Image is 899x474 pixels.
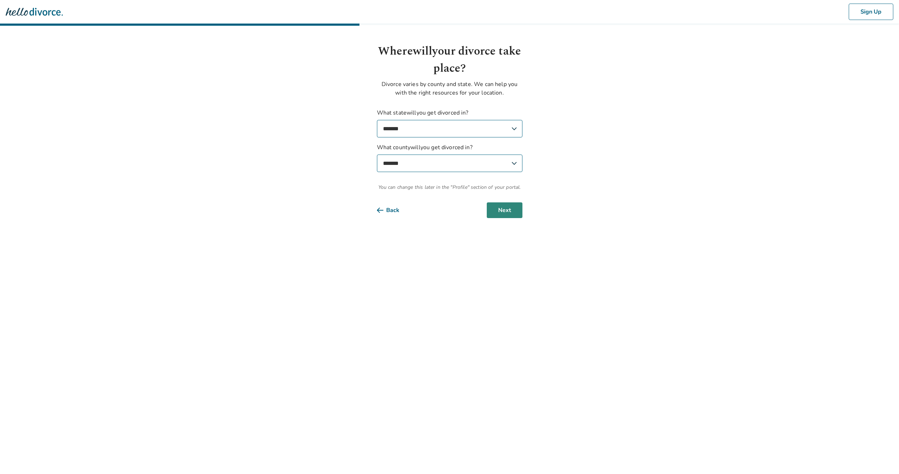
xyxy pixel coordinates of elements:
[863,440,899,474] iframe: Chat Widget
[377,80,522,97] p: Divorce varies by county and state. We can help you with the right resources for your location.
[849,4,893,20] button: Sign Up
[377,183,522,191] span: You can change this later in the "Profile" section of your portal.
[487,202,522,218] button: Next
[377,120,522,137] select: What statewillyou get divorced in?
[377,143,522,172] label: What county will you get divorced in?
[377,202,411,218] button: Back
[377,43,522,77] h1: Where will your divorce take place?
[377,109,522,137] label: What state will you get divorced in?
[6,5,63,19] img: Hello Divorce Logo
[377,155,522,172] select: What countywillyou get divorced in?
